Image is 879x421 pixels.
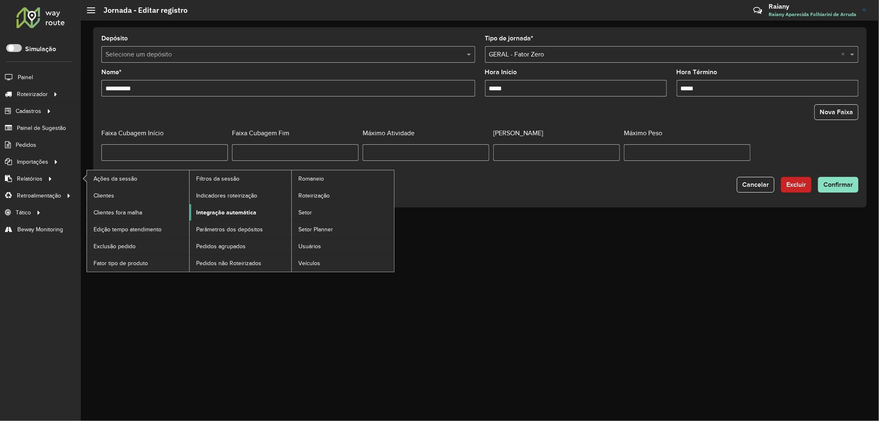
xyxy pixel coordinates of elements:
datatable-header-cell: Faixa Cubagem Início [101,128,232,139]
a: Filtros da sessão [190,170,292,187]
span: Máximo Atividade [363,129,415,136]
a: Indicadores roteirização [190,187,292,204]
button: Cancelar [737,177,774,193]
button: Excluir [781,177,811,193]
span: Faixa Cubagem Fim [232,129,289,136]
span: Retroalimentação [17,191,61,200]
span: Clientes [94,191,114,200]
span: Painel [18,73,33,82]
a: Pedidos não Roteirizados [190,255,292,271]
span: Pedidos agrupados [196,242,246,251]
h3: Raiany [769,2,856,10]
a: Integração automática [190,204,292,221]
span: Painel de Sugestão [17,124,66,132]
h2: Jornada - Editar registro [95,6,188,15]
a: Contato Rápido [749,2,766,19]
a: Roteirização [292,187,394,204]
span: Romaneio [298,174,324,183]
label: Hora Término [677,67,717,77]
label: Simulação [25,44,56,54]
span: Beway Monitoring [17,225,63,234]
datatable-header-cell: Máximo Cubagem [493,128,624,139]
span: Integração automática [196,208,256,217]
span: Fator tipo de produto [94,259,148,268]
span: Ações da sessão [94,174,137,183]
a: Parâmetros dos depósitos [190,221,292,238]
span: Confirmar [823,181,853,188]
a: Fator tipo de produto [87,255,189,271]
span: Clear all [841,49,848,59]
span: Roteirizador [17,90,48,99]
a: Edição tempo atendimento [87,221,189,238]
label: Hora Início [485,67,517,77]
label: Nome [101,67,122,77]
a: Ações da sessão [87,170,189,187]
span: Importações [17,158,48,166]
span: Raiany Aparecida Folhiarini de Arruda [769,11,856,18]
a: Setor Planner [292,221,394,238]
button: Nova Faixa [814,104,858,120]
span: Filtros da sessão [196,174,239,183]
span: Clientes fora malha [94,208,142,217]
a: Veículos [292,255,394,271]
a: Clientes [87,187,189,204]
span: Máximo Peso [624,129,662,136]
span: Tático [16,208,31,217]
span: Cadastros [16,107,41,115]
a: Exclusão pedido [87,238,189,254]
span: Excluir [786,181,806,188]
a: Setor [292,204,394,221]
span: Relatórios [17,174,42,183]
span: Veículos [298,259,320,268]
label: Depósito [101,33,128,43]
a: Usuários [292,238,394,254]
a: Clientes fora malha [87,204,189,221]
span: Edição tempo atendimento [94,225,162,234]
span: Pedidos [16,141,36,149]
span: Faixa Cubagem Início [101,129,164,136]
span: Exclusão pedido [94,242,136,251]
span: Setor Planner [298,225,333,234]
span: Indicadores roteirização [196,191,257,200]
span: Parâmetros dos depósitos [196,225,263,234]
a: Romaneio [292,170,394,187]
label: Tipo de jornada [485,33,534,43]
a: Pedidos agrupados [190,238,292,254]
span: Setor [298,208,312,217]
span: Roteirização [298,191,330,200]
datatable-header-cell: Máximo Peso [624,128,755,139]
span: Pedidos não Roteirizados [196,259,261,268]
datatable-header-cell: Faixa Cubagem Fim [232,128,363,139]
datatable-header-cell: Máximo Atividade [363,128,493,139]
span: [PERSON_NAME] [493,129,543,136]
button: Confirmar [818,177,858,193]
span: Usuários [298,242,321,251]
span: Cancelar [742,181,769,188]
